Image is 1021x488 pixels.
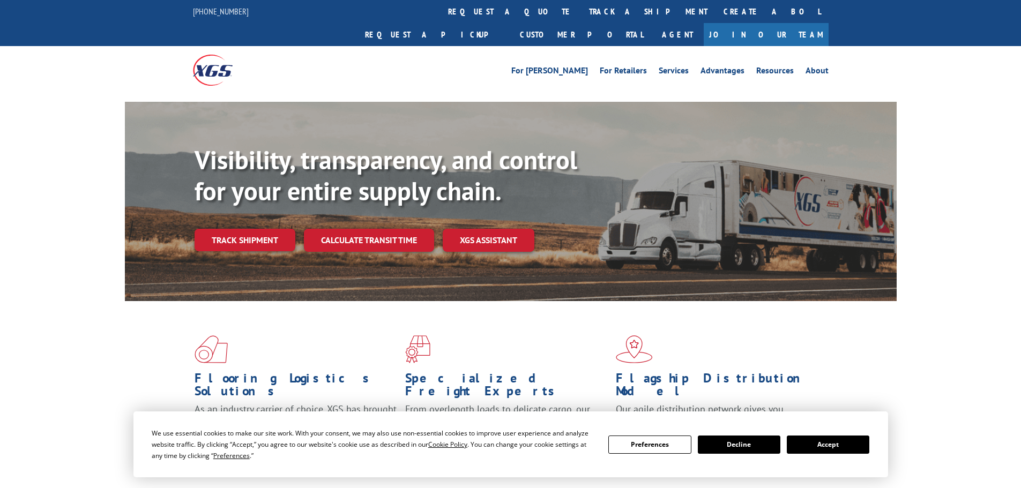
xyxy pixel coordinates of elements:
[704,23,829,46] a: Join Our Team
[193,6,249,17] a: [PHONE_NUMBER]
[651,23,704,46] a: Agent
[133,411,888,477] div: Cookie Consent Prompt
[152,427,595,461] div: We use essential cookies to make our site work. With your consent, we may also use non-essential ...
[195,403,397,441] span: As an industry carrier of choice, XGS has brought innovation and dedication to flooring logistics...
[512,23,651,46] a: Customer Portal
[787,436,869,454] button: Accept
[608,436,691,454] button: Preferences
[195,372,397,403] h1: Flooring Logistics Solutions
[511,66,588,78] a: For [PERSON_NAME]
[357,23,512,46] a: Request a pickup
[195,229,295,251] a: Track shipment
[616,403,813,428] span: Our agile distribution network gives you nationwide inventory management on demand.
[405,403,608,451] p: From overlength loads to delicate cargo, our experienced staff knows the best way to move your fr...
[405,335,430,363] img: xgs-icon-focused-on-flooring-red
[698,436,780,454] button: Decline
[428,440,467,449] span: Cookie Policy
[304,229,434,252] a: Calculate transit time
[405,372,608,403] h1: Specialized Freight Experts
[659,66,689,78] a: Services
[616,335,653,363] img: xgs-icon-flagship-distribution-model-red
[756,66,794,78] a: Resources
[195,335,228,363] img: xgs-icon-total-supply-chain-intelligence-red
[443,229,534,252] a: XGS ASSISTANT
[806,66,829,78] a: About
[616,372,818,403] h1: Flagship Distribution Model
[600,66,647,78] a: For Retailers
[700,66,744,78] a: Advantages
[213,451,250,460] span: Preferences
[195,143,577,207] b: Visibility, transparency, and control for your entire supply chain.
